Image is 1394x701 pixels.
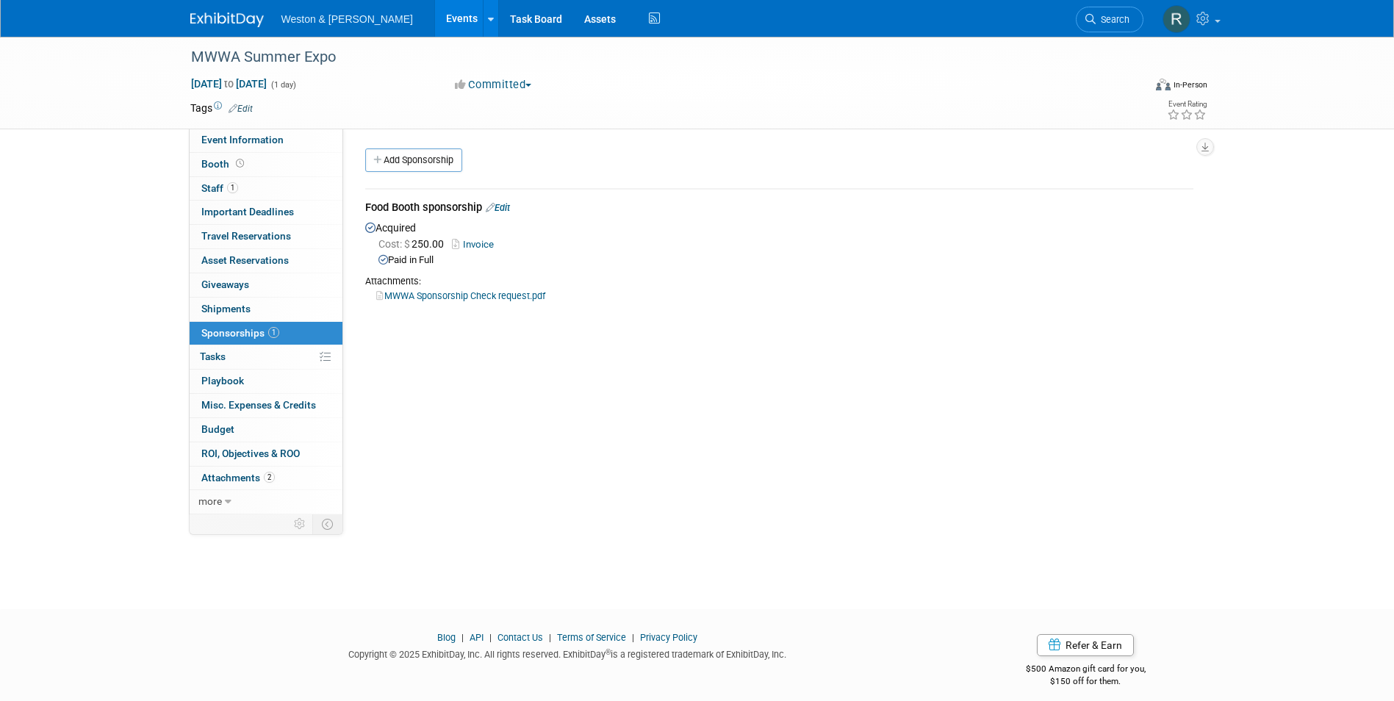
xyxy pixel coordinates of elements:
[378,238,412,250] span: Cost: $
[227,182,238,193] span: 1
[201,182,238,194] span: Staff
[190,77,267,90] span: [DATE] [DATE]
[486,632,495,643] span: |
[264,472,275,483] span: 2
[450,77,537,93] button: Committed
[190,12,264,27] img: ExhibitDay
[201,423,234,435] span: Budget
[201,230,291,242] span: Travel Reservations
[190,298,342,321] a: Shipments
[201,158,247,170] span: Booth
[545,632,555,643] span: |
[190,101,253,115] td: Tags
[268,327,279,338] span: 1
[270,80,296,90] span: (1 day)
[497,632,543,643] a: Contact Us
[486,202,510,213] a: Edit
[190,418,342,442] a: Budget
[198,495,222,507] span: more
[1156,79,1171,90] img: Format-Inperson.png
[201,278,249,290] span: Giveaways
[452,239,500,250] a: Invoice
[190,490,342,514] a: more
[437,632,456,643] a: Blog
[281,13,413,25] span: Weston & [PERSON_NAME]
[201,399,316,411] span: Misc. Expenses & Credits
[365,148,462,172] a: Add Sponsorship
[200,350,226,362] span: Tasks
[1173,79,1207,90] div: In-Person
[365,218,1193,303] div: Acquired
[287,514,313,533] td: Personalize Event Tab Strip
[640,632,697,643] a: Privacy Policy
[201,303,251,314] span: Shipments
[190,644,946,661] div: Copyright © 2025 ExhibitDay, Inc. All rights reserved. ExhibitDay is a registered trademark of Ex...
[186,44,1121,71] div: MWWA Summer Expo
[365,275,1193,288] div: Attachments:
[190,177,342,201] a: Staff1
[190,225,342,248] a: Travel Reservations
[1057,76,1208,98] div: Event Format
[1163,5,1190,33] img: Roberta Sinclair
[201,254,289,266] span: Asset Reservations
[190,273,342,297] a: Giveaways
[201,447,300,459] span: ROI, Objectives & ROO
[229,104,253,114] a: Edit
[967,653,1204,687] div: $500 Amazon gift card for you,
[1076,7,1143,32] a: Search
[606,648,611,656] sup: ®
[201,206,294,218] span: Important Deadlines
[376,290,545,301] a: MWWA Sponsorship Check request.pdf
[201,134,284,145] span: Event Information
[458,632,467,643] span: |
[1096,14,1129,25] span: Search
[190,370,342,393] a: Playbook
[190,322,342,345] a: Sponsorships1
[190,442,342,466] a: ROI, Objectives & ROO
[628,632,638,643] span: |
[312,514,342,533] td: Toggle Event Tabs
[201,375,244,387] span: Playbook
[365,200,1193,218] div: Food Booth sponsorship
[378,254,1193,267] div: Paid in Full
[190,394,342,417] a: Misc. Expenses & Credits
[967,675,1204,688] div: $150 off for them.
[222,78,236,90] span: to
[190,201,342,224] a: Important Deadlines
[190,129,342,152] a: Event Information
[378,238,450,250] span: 250.00
[190,467,342,490] a: Attachments2
[557,632,626,643] a: Terms of Service
[190,153,342,176] a: Booth
[1037,634,1134,656] a: Refer & Earn
[190,249,342,273] a: Asset Reservations
[201,327,279,339] span: Sponsorships
[201,472,275,483] span: Attachments
[190,345,342,369] a: Tasks
[233,158,247,169] span: Booth not reserved yet
[470,632,484,643] a: API
[1167,101,1207,108] div: Event Rating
